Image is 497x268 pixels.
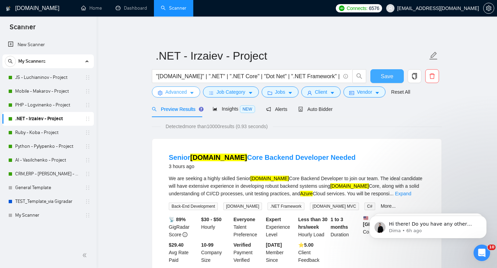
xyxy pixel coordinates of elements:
[167,241,200,264] div: Avg Rate Paid
[15,98,81,112] a: PHP - Logvinenko - Project
[307,90,312,95] span: user
[85,102,90,108] span: holder
[167,216,200,238] div: GigRadar Score
[298,107,303,112] span: robot
[15,153,81,167] a: AI - Vasilchenko - Project
[169,217,186,222] b: 📡 89%
[169,162,355,171] div: 3 hours ago
[310,203,359,210] span: [DOMAIN_NAME] MVC
[250,176,289,181] mark: [DOMAIN_NAME]
[190,154,247,161] mark: [DOMAIN_NAME]
[156,47,428,64] input: Scanner name...
[375,90,380,95] span: caret-down
[315,88,327,96] span: Client
[158,90,163,95] span: setting
[352,69,366,83] button: search
[200,216,232,238] div: Hourly
[81,5,102,11] a: homeHome
[15,167,81,181] a: CRM,ERP - [PERSON_NAME] - Project
[339,6,344,11] img: upwork-logo.png
[266,106,288,112] span: Alerts
[201,242,214,248] b: 10-99
[116,5,147,11] a: dashboardDashboard
[4,22,41,37] span: Scanner
[298,242,313,248] b: ⭐️ 5.00
[15,140,81,153] a: Python - Pylypenko - Project
[264,216,297,238] div: Experience Level
[85,157,90,163] span: holder
[216,88,245,96] span: Job Category
[300,191,313,196] mark: Azure
[232,241,265,264] div: Payment Verified
[330,90,335,95] span: caret-down
[169,175,425,197] div: We are seeking a highly skilled Senior Core Backend Developer to join our team. The ideal candida...
[329,216,362,238] div: Duration
[234,242,251,248] b: Verified
[203,86,259,97] button: barsJob Categorycaret-down
[183,232,187,237] span: info-circle
[240,105,255,113] span: NEW
[264,241,297,264] div: Member Since
[189,90,194,95] span: caret-down
[198,106,204,112] div: Tooltip anchor
[15,126,81,140] a: Ruby - Koba - Project
[426,73,439,79] span: delete
[85,116,90,122] span: holder
[330,183,369,189] mark: [DOMAIN_NAME]
[15,181,81,195] a: General Template
[266,242,282,248] b: [DATE]
[15,195,81,208] a: TEST_Template_via Gigradar
[370,69,404,83] button: Save
[391,88,410,96] a: Reset All
[82,252,89,259] span: double-left
[288,90,293,95] span: caret-down
[200,241,232,264] div: Company Size
[5,56,16,67] button: search
[267,90,272,95] span: folder
[85,171,90,177] span: holder
[201,217,222,222] b: $30 - $50
[15,208,81,222] a: My Scanner
[6,3,11,14] img: logo
[161,123,273,130] span: Detected more than 10000 results (0.93 seconds)
[301,86,341,97] button: userClientcaret-down
[369,4,379,12] span: 6576
[474,245,490,261] iframe: Intercom live chat
[266,107,271,112] span: notification
[152,106,202,112] span: Preview Results
[213,106,217,111] span: area-chart
[2,54,94,222] li: My Scanners
[297,216,329,238] div: Hourly Load
[425,69,439,83] button: delete
[349,90,354,95] span: idcard
[483,6,494,11] a: setting
[297,241,329,264] div: Client Feedback
[275,88,285,96] span: Jobs
[266,217,281,222] b: Expert
[85,75,90,80] span: holder
[85,130,90,135] span: holder
[156,72,340,81] input: Search Freelance Jobs...
[213,106,255,112] span: Insights
[408,69,421,83] button: copy
[15,84,81,98] a: Mobile - Makarov - Project
[298,217,328,230] b: Less than 30 hrs/week
[85,199,90,204] span: holder
[15,71,81,84] a: JS - Luchianinov - Project
[85,185,90,190] span: holder
[357,88,372,96] span: Vendor
[267,203,304,210] span: .NET Framework
[248,90,253,95] span: caret-down
[223,203,262,210] span: [DOMAIN_NAME]
[5,59,16,64] span: search
[331,217,348,230] b: 1 to 3 months
[234,217,255,222] b: Everyone
[359,201,497,249] iframe: Intercom notifications message
[381,72,393,81] span: Save
[169,154,355,161] a: Senior[DOMAIN_NAME]Core Backend Developer Needed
